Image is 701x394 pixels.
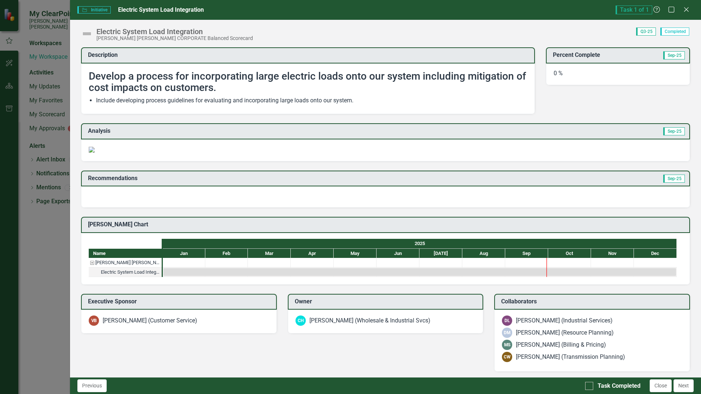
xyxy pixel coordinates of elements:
[516,329,614,337] div: [PERSON_NAME] (Resource Planning)
[88,298,272,305] h3: Executive Sponsor
[89,71,527,94] h2: Develop a process for incorporating large electric loads onto our system including mitigation of ...
[96,36,253,41] div: [PERSON_NAME] [PERSON_NAME] CORPORATE Balanced Scorecard
[663,127,685,135] span: Sep-25
[296,315,306,326] div: CH
[591,249,634,258] div: Nov
[546,63,690,85] div: 0 %
[96,96,527,105] li: Include developing process guidelines for evaluating and incorporating large loads onto our system.
[89,258,162,267] div: Task: Santee Cooper CORPORATE Balanced Scorecard Start date: 2025-01-01 End date: 2025-01-02
[548,249,591,258] div: Oct
[77,6,110,14] span: Initiative
[616,6,652,14] span: Task 1 of 1
[598,382,641,390] div: Task Completed
[96,28,253,36] div: Electric System Load Integration
[118,6,204,13] span: Electric System Load Integration
[502,328,512,338] div: DM
[634,249,677,258] div: Dec
[502,352,512,362] div: CW
[89,315,99,326] div: VB
[89,267,162,277] div: Task: Start date: 2025-01-01 End date: 2025-12-31
[516,317,613,325] div: [PERSON_NAME] (Industrial Services)
[164,268,676,276] div: Task: Start date: 2025-01-01 End date: 2025-12-31
[660,28,689,36] span: Completed
[663,51,685,59] span: Sep-25
[88,221,686,228] h3: [PERSON_NAME] Chart
[81,28,93,40] img: Not Defined
[462,249,505,258] div: Aug
[516,353,625,361] div: [PERSON_NAME] (Transmission Planning)
[103,317,197,325] div: [PERSON_NAME] (Customer Service)
[502,315,512,326] div: DL
[502,340,512,350] div: MS
[501,298,686,305] h3: Collaborators
[88,52,531,58] h3: Description
[650,379,672,392] button: Close
[89,147,95,153] img: mceclip3%20v7.png
[248,249,291,258] div: Mar
[516,341,606,349] div: [PERSON_NAME] (Billing & Pricing)
[89,267,162,277] div: Electric System Load Integration
[163,249,205,258] div: Jan
[334,249,377,258] div: May
[205,249,248,258] div: Feb
[419,249,462,258] div: Jul
[88,128,387,134] h3: Analysis
[377,249,419,258] div: Jun
[553,52,643,58] h3: Percent Complete
[88,175,500,182] h3: Recommendations
[95,258,159,267] div: [PERSON_NAME] [PERSON_NAME] CORPORATE Balanced Scorecard
[89,249,162,258] div: Name
[291,249,334,258] div: Apr
[89,258,162,267] div: Santee Cooper CORPORATE Balanced Scorecard
[163,239,677,248] div: 2025
[663,175,685,183] span: Sep-25
[101,267,159,277] div: Electric System Load Integration
[309,317,430,325] div: [PERSON_NAME] (Wholesale & Industrial Svcs)
[674,379,694,392] button: Next
[77,379,107,392] button: Previous
[295,298,479,305] h3: Owner
[636,28,656,36] span: Q3-25
[505,249,548,258] div: Sep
